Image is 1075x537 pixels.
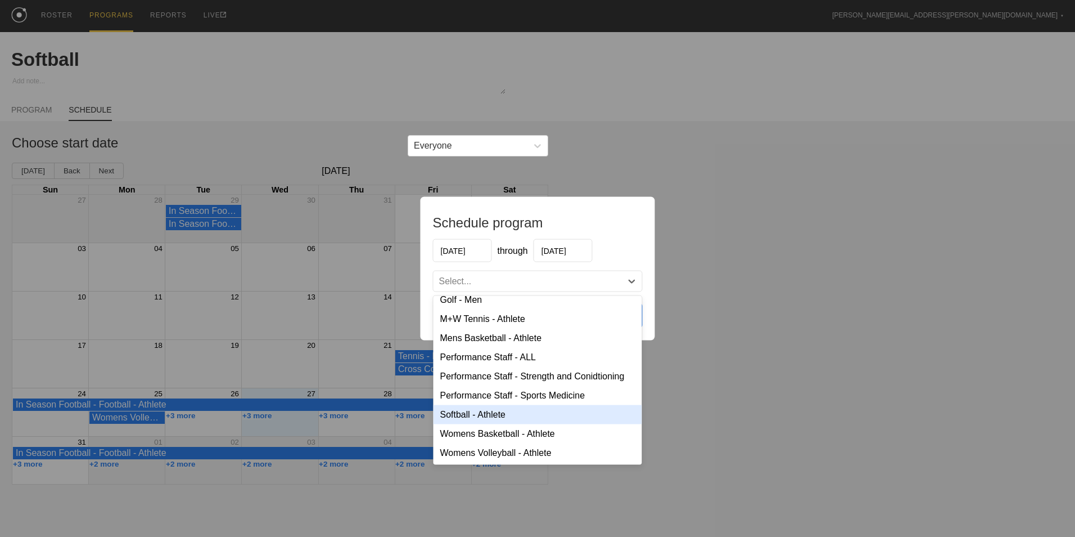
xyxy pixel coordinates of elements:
div: Performance Staff - Sports Medicine [433,386,642,405]
div: Everyone [414,141,452,151]
div: Softball - Athlete [433,405,642,424]
input: End Date [534,239,593,262]
iframe: Chat Widget [1019,483,1075,537]
div: Womens Basketball - Athlete [433,424,642,444]
h1: Schedule program [433,215,643,231]
input: Start Date [433,239,492,262]
div: Mens Basketball - Athlete [433,329,642,348]
div: Performance Staff - ALL [433,348,642,367]
div: Performance Staff - Strength and Conidtioning [433,367,642,386]
div: Golf - Men [433,290,642,310]
div: M+W Tennis - Athlete [433,310,642,329]
div: Womens Volleyball - Athlete [433,444,642,463]
span: through [498,245,528,255]
div: Select... [439,276,472,287]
